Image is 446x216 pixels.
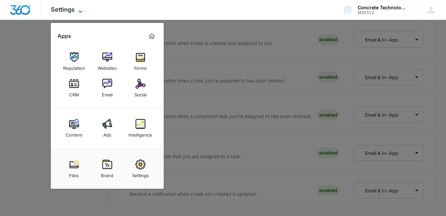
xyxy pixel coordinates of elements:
[61,49,87,74] a: Reputation
[128,49,153,74] a: Forms
[61,156,87,181] a: Files
[132,169,149,178] div: Settings
[134,62,147,71] div: Forms
[128,116,153,141] a: Intelligence
[95,49,120,74] a: Websites
[98,62,117,71] div: Websites
[95,116,120,141] a: Ads
[134,89,146,97] div: Social
[61,75,87,101] a: CRM
[103,129,111,138] div: Ads
[128,75,153,101] a: Social
[129,129,152,138] div: Intelligence
[69,169,79,178] div: Files
[57,33,71,39] h2: Apps
[101,169,113,178] div: Brand
[66,129,82,138] div: Content
[63,62,85,71] div: Reputation
[95,156,120,181] a: Brand
[69,89,79,97] div: CRM
[128,156,153,181] a: Settings
[95,75,120,101] a: Email
[51,6,75,13] span: Settings
[358,5,406,10] div: account name
[146,31,157,42] a: Marketing 360® Dashboard
[102,89,113,97] div: Email
[61,116,87,141] a: Content
[358,10,406,15] div: account id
